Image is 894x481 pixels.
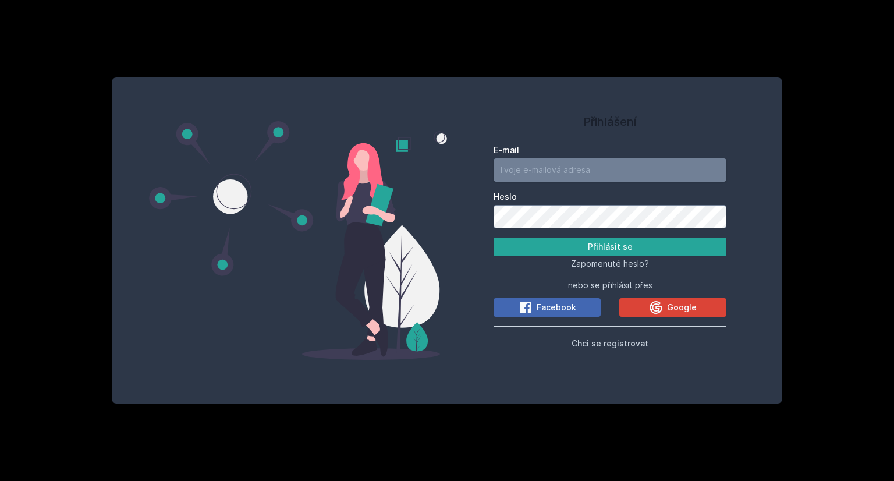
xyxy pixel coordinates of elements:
[494,238,726,256] button: Přihlásit se
[667,302,697,313] span: Google
[494,298,601,317] button: Facebook
[572,336,648,350] button: Chci se registrovat
[571,259,649,268] span: Zapomenuté heslo?
[494,191,726,203] label: Heslo
[619,298,726,317] button: Google
[568,280,652,291] span: nebo se přihlásit přes
[494,158,726,182] input: Tvoje e-mailová adresa
[494,144,726,156] label: E-mail
[537,302,576,313] span: Facebook
[494,113,726,130] h1: Přihlášení
[572,338,648,348] span: Chci se registrovat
